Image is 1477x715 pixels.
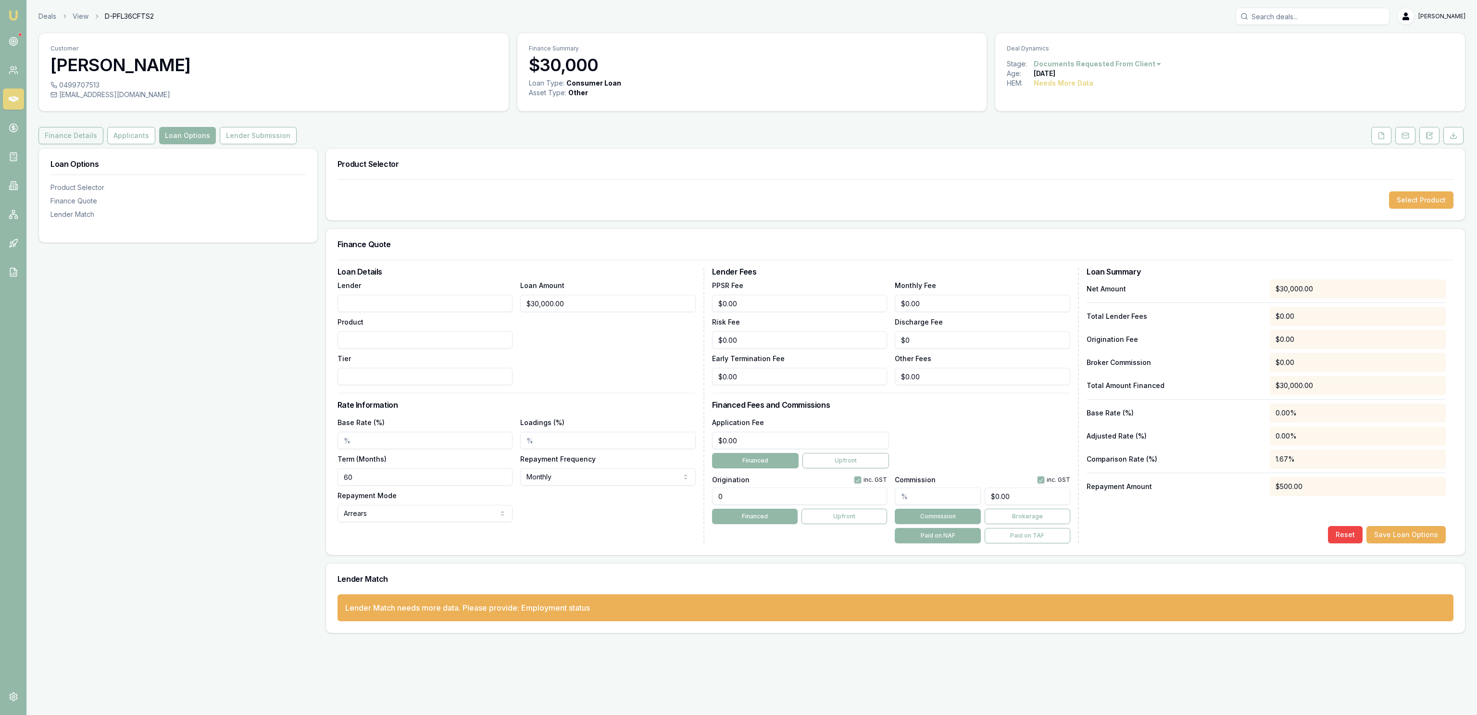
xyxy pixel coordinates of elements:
div: Consumer Loan [566,78,621,88]
span: D-PFL36CFTS2 [105,12,154,21]
label: Origination [712,477,750,483]
input: $ [895,295,1070,312]
div: $0.00 [1270,330,1446,349]
a: Deals [38,12,56,21]
p: Base Rate (%) [1087,408,1263,418]
img: emu-icon-u.png [8,10,19,21]
button: Paid on TAF [985,528,1070,543]
div: $0.00 [1270,353,1446,372]
label: Risk Fee [712,318,740,326]
label: Commission [895,477,936,483]
label: Application Fee [712,418,764,426]
button: Select Product [1389,191,1453,209]
button: Financed [712,509,798,524]
div: Stage: [1007,59,1034,69]
div: $500.00 [1270,477,1446,496]
p: Deal Dynamics [1007,45,1453,52]
h3: Loan Summary [1087,268,1446,276]
input: $ [712,331,888,349]
button: Paid on NAF [895,528,980,543]
input: $ [712,368,888,385]
div: Loan Type: [529,78,564,88]
div: [EMAIL_ADDRESS][DOMAIN_NAME] [50,90,497,100]
button: Lender Submission [220,127,297,144]
input: % [520,432,696,449]
input: Search deals [1236,8,1389,25]
div: Product Selector [50,183,306,192]
label: Base Rate (%) [338,418,385,426]
label: Monthly Fee [895,281,936,289]
p: Customer [50,45,497,52]
nav: breadcrumb [38,12,154,21]
p: Total Lender Fees [1087,312,1263,321]
h3: Product Selector [338,160,1453,168]
div: [DATE] [1034,69,1055,78]
a: View [73,12,88,21]
p: Repayment Amount [1087,482,1263,491]
button: Reset [1328,526,1363,543]
h3: Financed Fees and Commissions [712,401,1070,409]
div: inc. GST [854,476,887,484]
label: Product [338,318,363,326]
h3: Rate Information [338,401,696,409]
label: PPSR Fee [712,281,743,289]
button: Save Loan Options [1366,526,1446,543]
label: Repayment Frequency [520,455,596,463]
div: $30,000.00 [1270,376,1446,395]
a: Lender Submission [218,127,299,144]
p: Adjusted Rate (%) [1087,431,1263,441]
h3: Lender Fees [712,268,1070,276]
h3: Loan Details [338,268,696,276]
p: Total Amount Financed [1087,381,1263,390]
h3: Loan Options [50,160,306,168]
p: Finance Summary [529,45,976,52]
h3: Lender Match [338,575,1453,583]
div: Lender Match needs more data. Please provide: Employment status [345,602,590,614]
button: Upfront [802,453,889,468]
p: Broker Commission [1087,358,1263,367]
a: Applicants [105,127,157,144]
div: Finance Quote [50,196,306,206]
label: Lender [338,281,361,289]
h3: [PERSON_NAME] [50,55,497,75]
h3: $30,000 [529,55,976,75]
a: Finance Details [38,127,105,144]
label: Loan Amount [520,281,564,289]
input: $ [712,432,889,449]
button: Documents Requested From Client [1034,59,1162,69]
label: Other Fees [895,354,931,363]
div: 0499707513 [50,80,497,90]
div: Age: [1007,69,1034,78]
button: Applicants [107,127,155,144]
button: Loan Options [159,127,216,144]
p: Origination Fee [1087,335,1263,344]
div: HEM: [1007,78,1034,88]
p: Comparison Rate (%) [1087,454,1263,464]
label: Term (Months) [338,455,387,463]
div: 0.00% [1270,403,1446,423]
div: $0.00 [1270,307,1446,326]
label: Discharge Fee [895,318,943,326]
button: Commission [895,509,980,524]
p: Net Amount [1087,284,1263,294]
button: Finance Details [38,127,103,144]
div: Other [568,88,588,98]
input: $ [520,295,696,312]
input: $ [895,331,1070,349]
label: Early Termination Fee [712,354,785,363]
div: 0.00% [1270,426,1446,446]
div: Needs More Data [1034,78,1093,88]
button: Brokerage [985,509,1070,524]
div: Asset Type : [529,88,566,98]
label: Repayment Mode [338,491,397,500]
a: Loan Options [157,127,218,144]
span: [PERSON_NAME] [1418,13,1465,20]
input: % [338,432,513,449]
input: $ [712,295,888,312]
label: Tier [338,354,351,363]
div: inc. GST [1037,476,1070,484]
button: Financed [712,453,799,468]
button: Upfront [801,509,887,524]
div: $30,000.00 [1270,279,1446,299]
input: % [895,488,980,505]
